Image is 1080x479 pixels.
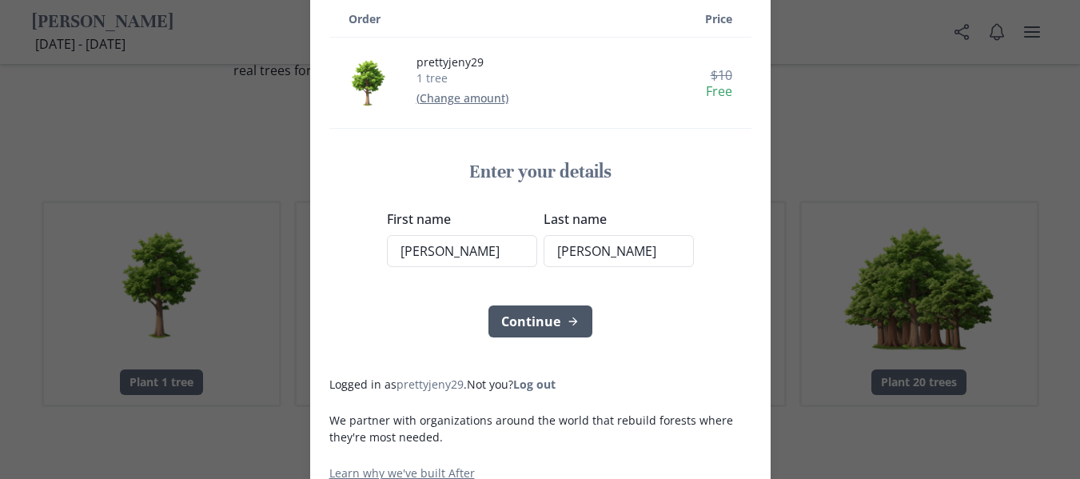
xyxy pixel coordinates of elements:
button: Continue [488,305,592,337]
label: Last name [544,210,684,229]
a: prettyjeny29 [397,377,464,392]
img: 1 trees [336,50,401,115]
p: 1 tree [416,70,508,86]
button: Log out [513,377,556,392]
span: $10 [663,67,732,83]
p: prettyjeny29 [416,54,508,70]
p: Logged in as . Not you? [329,376,751,393]
span: Price [705,11,732,26]
button: (Change amount) [416,90,508,106]
h3: Enter your details [387,161,694,184]
span: Free [666,83,732,99]
p: We partner with organizations around the world that rebuild forests where they're most needed. [329,412,751,445]
span: Order [349,11,381,26]
label: First name [387,210,528,229]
